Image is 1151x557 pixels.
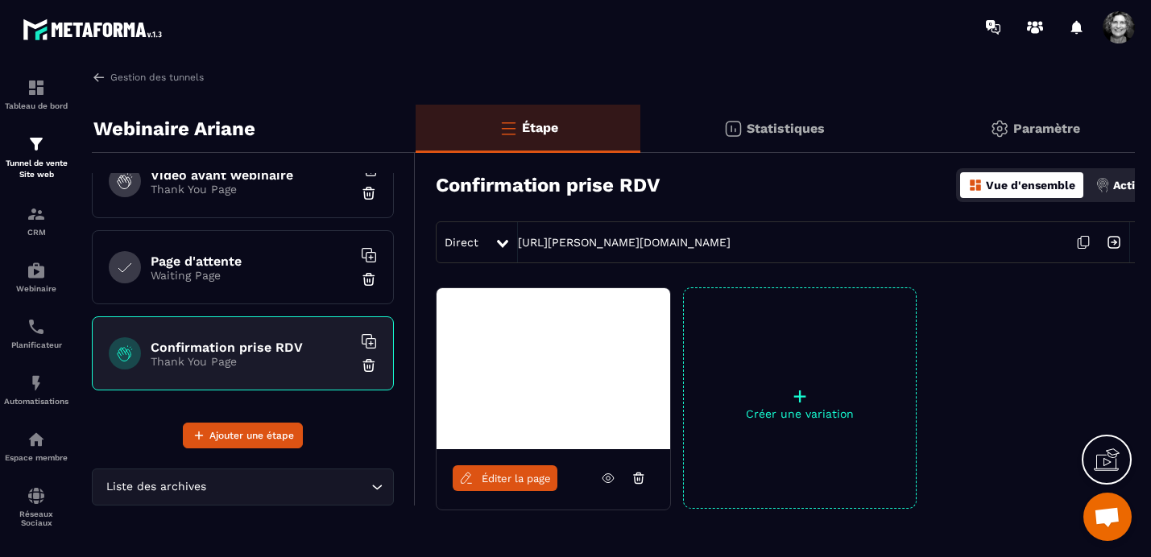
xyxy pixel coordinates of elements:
img: logo [23,14,168,44]
h3: Confirmation prise RDV [436,174,660,196]
a: [URL][PERSON_NAME][DOMAIN_NAME] [518,236,731,249]
a: automationsautomationsWebinaire [4,249,68,305]
p: Espace membre [4,453,68,462]
p: Étape [522,120,558,135]
div: Ouvrir le chat [1083,493,1132,541]
a: automationsautomationsAutomatisations [4,361,68,418]
p: Créer une variation [684,407,916,420]
p: Paramètre [1013,121,1080,136]
p: Tableau de bord [4,101,68,110]
img: actions.d6e523a2.png [1095,178,1110,192]
img: automations [27,430,46,449]
h6: Page d'attente [151,254,352,269]
input: Search for option [209,478,367,496]
img: trash [361,357,377,373]
span: Éditer la page [482,472,551,485]
img: trash [361,185,377,201]
a: social-networksocial-networkRéseaux Sociaux [4,474,68,539]
a: Gestion des tunnels [92,70,204,85]
button: Ajouter une étape [183,423,303,448]
img: arrow-next.bcc2205e.svg [1099,227,1129,258]
span: Direct [445,236,478,249]
span: Liste des archives [102,478,209,496]
h6: Confirmation prise RDV [151,340,352,355]
a: automationsautomationsEspace membre [4,418,68,474]
img: setting-gr.5f69749f.svg [990,119,1009,138]
p: Webinaire [4,284,68,293]
img: dashboard-orange.40269519.svg [968,178,983,192]
p: Webinaire Ariane [93,113,255,145]
p: Vue d'ensemble [986,179,1075,192]
p: CRM [4,228,68,237]
img: image [437,288,670,449]
div: Search for option [92,468,394,505]
p: Thank You Page [151,183,352,196]
p: Planificateur [4,340,68,349]
img: automations [27,261,46,280]
a: schedulerschedulerPlanificateur [4,305,68,361]
img: automations [27,373,46,393]
p: Automatisations [4,397,68,406]
img: stats.20deebd0.svg [723,119,743,138]
img: scheduler [27,317,46,336]
p: Thank You Page [151,355,352,368]
a: formationformationTableau de bord [4,66,68,122]
a: formationformationTunnel de vente Site web [4,122,68,192]
img: formation [27,78,46,97]
img: formation [27,204,46,224]
p: Réseaux Sociaux [4,510,68,527]
img: social-network [27,486,46,505]
a: formationformationCRM [4,192,68,249]
p: + [684,385,916,407]
p: Waiting Page [151,269,352,282]
a: Éditer la page [453,465,557,491]
img: bars-o.4a397970.svg [499,118,518,138]
img: trash [361,271,377,287]
p: Statistiques [747,121,825,136]
img: arrow [92,70,106,85]
span: Ajouter une étape [209,427,294,444]
p: Tunnel de vente Site web [4,158,68,180]
img: formation [27,134,46,154]
h6: Video avant webinaire [151,167,352,183]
